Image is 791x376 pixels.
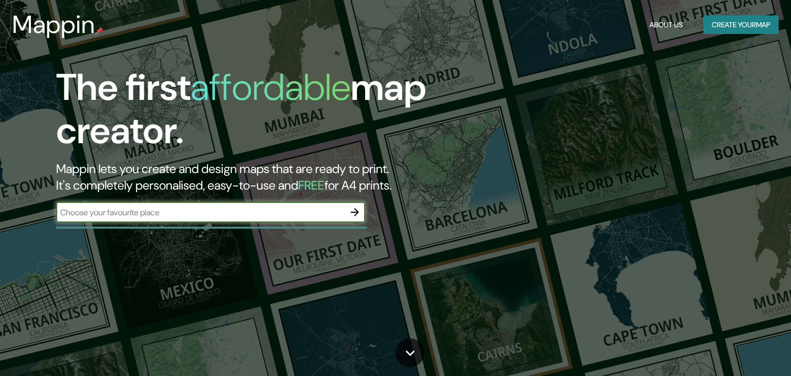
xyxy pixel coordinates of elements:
[56,161,452,194] h2: Mappin lets you create and design maps that are ready to print. It's completely personalised, eas...
[56,207,345,218] input: Choose your favourite place
[298,177,324,193] h5: FREE
[191,63,351,111] h1: affordable
[95,27,104,35] img: mappin-pin
[12,10,95,39] h3: Mappin
[645,15,687,35] button: About Us
[56,66,452,161] h1: The first map creator.
[703,15,779,35] button: Create yourmap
